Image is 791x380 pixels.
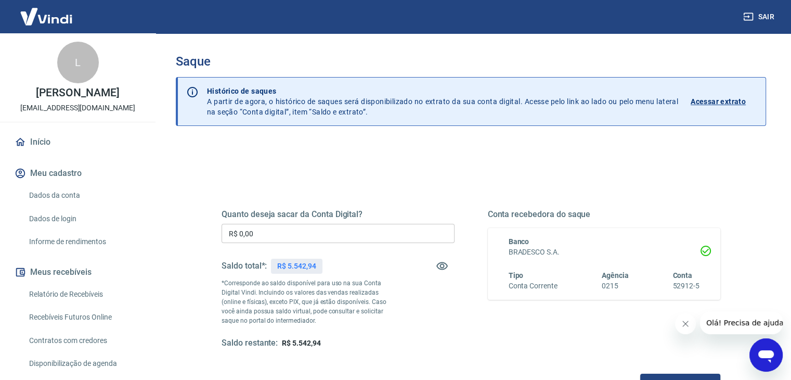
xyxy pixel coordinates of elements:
[672,281,699,292] h6: 52912-5
[57,42,99,83] div: L
[675,313,696,334] iframe: Fechar mensagem
[602,281,629,292] h6: 0215
[25,185,143,206] a: Dados da conta
[509,271,524,280] span: Tipo
[20,103,135,113] p: [EMAIL_ADDRESS][DOMAIN_NAME]
[282,339,320,347] span: R$ 5.542,94
[12,162,143,185] button: Meu cadastro
[25,353,143,374] a: Disponibilização de agenda
[176,54,766,69] h3: Saque
[25,307,143,328] a: Recebíveis Futuros Online
[207,86,678,96] p: Histórico de saques
[222,278,396,325] p: *Corresponde ao saldo disponível para uso na sua Conta Digital Vindi. Incluindo os valores das ve...
[222,338,278,349] h5: Saldo restante:
[672,271,692,280] span: Conta
[700,311,783,334] iframe: Mensagem da empresa
[222,209,455,220] h5: Quanto deseja sacar da Conta Digital?
[25,330,143,351] a: Contratos com credores
[25,231,143,252] a: Informe de rendimentos
[207,86,678,117] p: A partir de agora, o histórico de saques será disponibilizado no extrato da sua conta digital. Ac...
[691,96,746,107] p: Acessar extrato
[222,261,267,271] h5: Saldo total*:
[749,338,783,372] iframe: Botão para abrir a janela de mensagens
[12,131,143,154] a: Início
[36,87,119,98] p: [PERSON_NAME]
[741,7,779,27] button: Sair
[509,247,700,258] h6: BRADESCO S.A.
[25,284,143,305] a: Relatório de Recebíveis
[12,1,80,32] img: Vindi
[6,7,87,16] span: Olá! Precisa de ajuda?
[25,208,143,230] a: Dados de login
[509,281,557,292] h6: Conta Corrente
[602,271,629,280] span: Agência
[277,261,316,272] p: R$ 5.542,94
[691,86,757,117] a: Acessar extrato
[488,209,721,220] h5: Conta recebedora do saque
[509,237,529,246] span: Banco
[12,261,143,284] button: Meus recebíveis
